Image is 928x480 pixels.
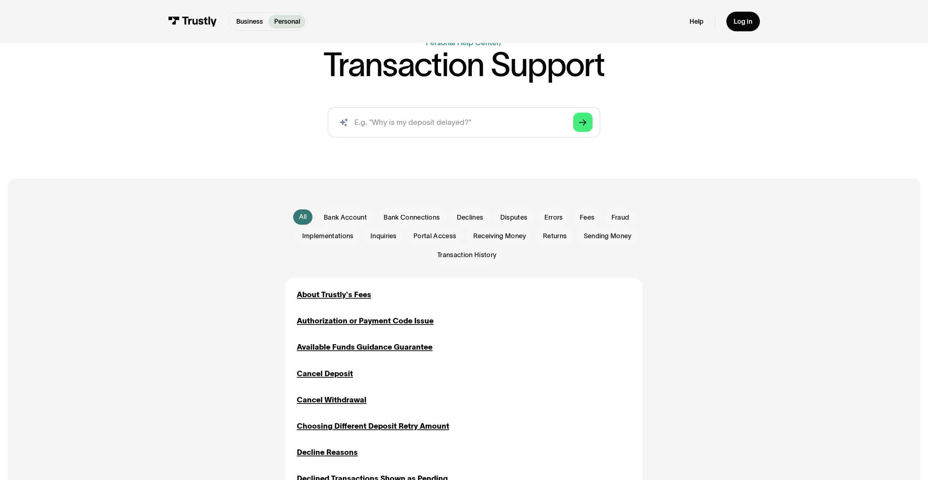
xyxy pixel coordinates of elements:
span: Returns [543,232,567,241]
a: Decline Reasons [297,447,358,458]
a: Cancel Withdrawal [297,394,366,406]
span: Bank Account [324,213,367,223]
span: Errors [544,213,563,223]
input: search [328,107,600,137]
h1: Transaction Support [323,48,605,81]
a: All [293,209,312,224]
form: Search [328,107,600,137]
span: Bank Connections [384,213,440,223]
div: All [299,212,307,222]
a: Business [230,15,268,28]
p: Business [236,17,263,27]
a: Available Funds Guidance Guarantee [297,342,432,353]
span: Fraud [611,213,629,223]
a: Personal [268,15,306,28]
a: Authorization or Payment Code Issue [297,315,434,327]
a: Help [690,17,703,26]
form: Email Form [286,209,642,263]
span: Disputes [500,213,528,223]
span: Declines [457,213,484,223]
span: Sending Money [584,232,632,241]
span: Inquiries [370,232,397,241]
span: Transaction History [437,251,496,260]
span: Receiving Money [473,232,526,241]
a: Log in [726,12,760,31]
img: Trustly Logo [168,16,217,27]
span: Fees [580,213,594,223]
p: Personal [274,17,300,27]
span: Portal Access [413,232,456,241]
a: Choosing Different Deposit Retry Amount [297,421,449,432]
div: Log in [734,17,752,26]
span: Implementations [302,232,354,241]
a: About Trustly's Fees [297,289,371,300]
a: Cancel Deposit [297,368,353,379]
